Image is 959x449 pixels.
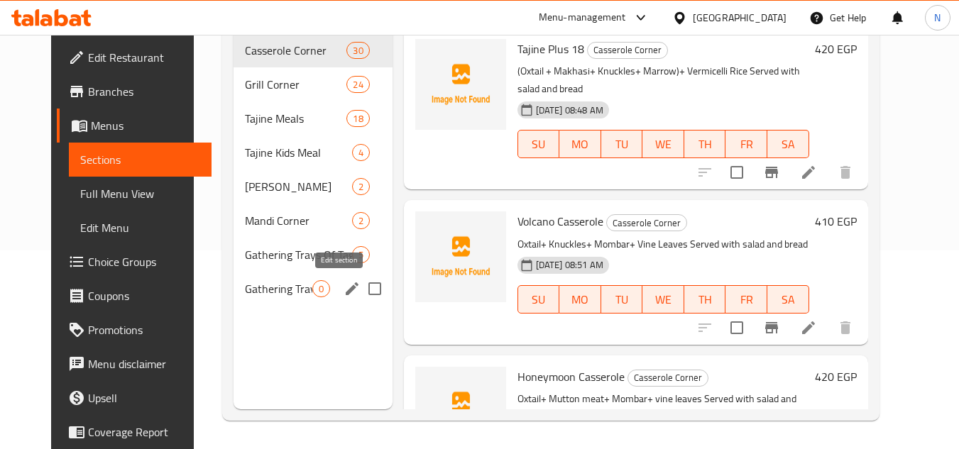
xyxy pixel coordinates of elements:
div: Tajine Meals18 [234,101,392,135]
a: Edit menu item [800,164,817,181]
nav: Menu sections [234,28,392,311]
p: (Oxtail + Makhasi+ Knuckles+ Marrow)+ Vermicelli Rice Served with salad and bread [517,62,809,98]
a: Coverage Report [57,415,212,449]
button: SA [767,130,809,158]
h6: 420 EGP [815,39,857,59]
div: Casserole Corner [628,370,708,387]
span: MO [565,134,596,155]
span: Tajine Meals [245,110,346,127]
span: Volcano Casserole [517,211,603,232]
img: Volcano Casserole [415,211,506,302]
span: Promotions [88,321,200,338]
span: SU [524,289,554,310]
span: Casserole Corner [588,42,667,58]
a: Edit menu item [800,319,817,336]
span: Menus [91,117,200,134]
span: WE [648,289,679,310]
button: WE [642,285,684,314]
span: N [934,10,941,26]
span: Grill Corner [245,76,346,93]
span: Full Menu View [80,185,200,202]
span: Honeymoon Casserole [517,366,625,387]
div: Mandi Corner2 [234,204,392,238]
div: Casserole Corner [606,214,687,231]
a: Promotions [57,313,212,347]
button: TU [601,130,643,158]
a: Sections [69,143,212,177]
button: FR [725,285,767,314]
div: items [352,178,370,195]
span: Casserole Corner [628,370,708,386]
span: Gathering Trays From Tajine [245,280,312,297]
span: Sections [80,151,200,168]
a: Menus [57,109,212,143]
button: edit [341,278,363,299]
span: Select to update [722,157,752,187]
p: Oxtail+ Mutton meat+ Mombar+ vine leaves Served with salad and bread [517,390,809,426]
div: Tajine Kids Meal4 [234,135,392,170]
a: Coupons [57,279,212,313]
span: MO [565,289,596,310]
span: Edit Menu [80,219,200,236]
span: Casserole Corner [607,215,686,231]
button: MO [559,130,601,158]
span: Tajine Kids Meal [245,144,351,161]
button: delete [828,311,862,345]
div: items [352,144,370,161]
span: Coupons [88,287,200,304]
span: TU [607,134,637,155]
button: Branch-specific-item [755,155,789,189]
h6: 420 EGP [815,367,857,387]
button: SU [517,285,559,314]
button: TH [684,130,726,158]
span: Menu disclaimer [88,355,200,372]
span: 18 [347,112,368,126]
button: TH [684,285,726,314]
div: [PERSON_NAME]2 [234,170,392,204]
span: Choice Groups [88,253,200,270]
a: Upsell [57,381,212,415]
div: Grill Corner24 [234,67,392,101]
div: items [346,42,369,59]
button: MO [559,285,601,314]
span: SA [773,134,804,155]
span: TH [690,289,720,310]
span: 5 [353,248,369,262]
span: SA [773,289,804,310]
h6: 410 EGP [815,211,857,231]
span: Coverage Report [88,423,200,440]
span: WE [648,134,679,155]
a: Full Menu View [69,177,212,211]
div: Casserole Corner30 [234,33,392,67]
span: Mandi Corner [245,212,351,229]
div: [GEOGRAPHIC_DATA] [693,10,787,26]
span: 4 [353,146,369,160]
button: SA [767,285,809,314]
div: Menu-management [539,9,626,26]
div: items [312,280,330,297]
span: Tajine Plus 18 [517,38,584,60]
button: FR [725,130,767,158]
p: Oxtail+ Knuckles+ Mombar+ Vine Leaves Served with salad and bread [517,235,809,253]
span: 30 [347,44,368,57]
span: Gathering Trays Of Tagen [245,246,351,263]
button: SU [517,130,559,158]
button: WE [642,130,684,158]
span: [DATE] 08:51 AM [530,258,609,272]
a: Branches [57,74,212,109]
span: FR [731,289,762,310]
button: TU [601,285,643,314]
span: 2 [353,180,369,194]
span: Edit Restaurant [88,49,200,66]
div: Casserole Corner [245,42,346,59]
span: [PERSON_NAME] [245,178,351,195]
a: Choice Groups [57,245,212,279]
span: FR [731,134,762,155]
span: 2 [353,214,369,228]
span: TU [607,289,637,310]
span: TH [690,134,720,155]
span: SU [524,134,554,155]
